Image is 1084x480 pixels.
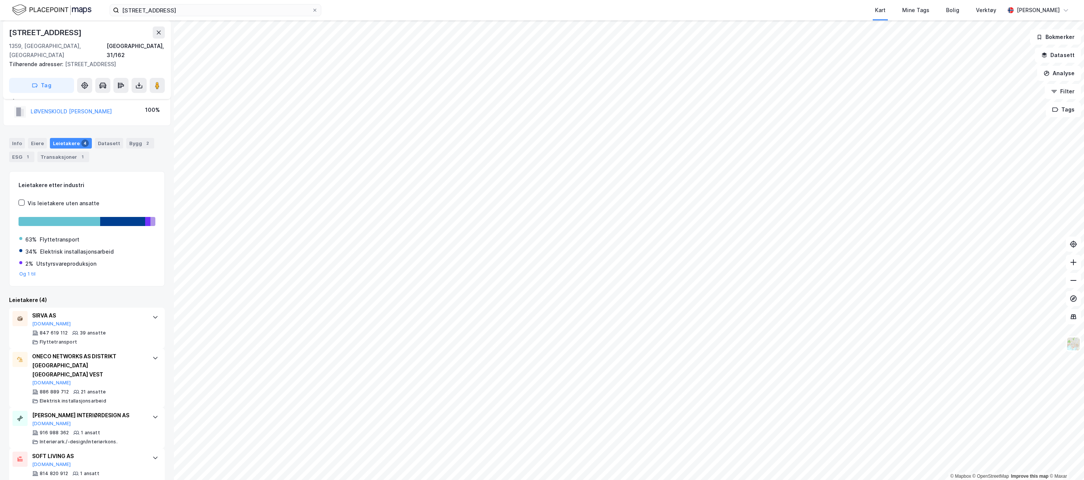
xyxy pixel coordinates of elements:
div: [STREET_ADDRESS] [9,60,159,69]
div: Flyttetransport [40,339,77,345]
div: 34% [25,247,37,256]
button: [DOMAIN_NAME] [32,380,71,386]
div: SOFT LIVING AS [32,452,145,461]
img: Z [1066,337,1081,351]
button: Bokmerker [1030,29,1081,45]
div: 39 ansatte [80,330,106,336]
a: Mapbox [950,474,971,479]
div: [PERSON_NAME] [1017,6,1060,15]
iframe: Chat Widget [1046,444,1084,480]
div: 1359, [GEOGRAPHIC_DATA], [GEOGRAPHIC_DATA] [9,42,107,60]
div: Kontrollprogram for chat [1046,444,1084,480]
button: Tags [1046,102,1081,117]
div: 916 988 362 [40,430,69,436]
div: 886 889 712 [40,389,69,395]
img: logo.f888ab2527a4732fd821a326f86c7f29.svg [12,3,91,17]
a: Improve this map [1011,474,1048,479]
div: [PERSON_NAME] INTERIØRDESIGN AS [32,411,145,420]
div: Elektrisk installasjonsarbeid [40,398,106,404]
div: 21 ansatte [81,389,106,395]
div: [GEOGRAPHIC_DATA], 31/162 [107,42,165,60]
div: Interiørark./-design/interiørkons. [40,439,118,445]
input: Søk på adresse, matrikkel, gårdeiere, leietakere eller personer [119,5,312,16]
div: 1 ansatt [80,471,99,477]
div: Elektrisk installasjonsarbeid [40,247,114,256]
div: 2 [144,139,151,147]
div: Eiere [28,138,47,149]
div: 63% [25,235,37,244]
div: Vis leietakere uten ansatte [28,199,99,208]
div: 1 ansatt [81,430,100,436]
div: Datasett [95,138,123,149]
div: SIRVA AS [32,311,145,320]
div: 847 619 112 [40,330,68,336]
div: Mine Tags [902,6,929,15]
div: Flyttetransport [40,235,79,244]
div: 814 820 912 [40,471,68,477]
button: [DOMAIN_NAME] [32,421,71,427]
div: 100% [145,105,160,115]
div: Kart [875,6,886,15]
button: Filter [1045,84,1081,99]
div: Bygg [126,138,154,149]
div: Transaksjoner [37,152,89,162]
button: Analyse [1037,66,1081,81]
div: [STREET_ADDRESS] [9,26,83,39]
span: Tilhørende adresser: [9,61,65,67]
div: ONECO NETWORKS AS DISTRIKT [GEOGRAPHIC_DATA] [GEOGRAPHIC_DATA] VEST [32,352,145,379]
div: Leietakere etter industri [19,181,155,190]
div: Leietakere [50,138,92,149]
a: OpenStreetMap [973,474,1009,479]
div: Info [9,138,25,149]
div: 2% [25,259,33,268]
button: [DOMAIN_NAME] [32,461,71,468]
div: 1 [79,153,86,161]
div: Leietakere (4) [9,296,165,305]
div: 4 [81,139,89,147]
div: Utstyrsvareproduksjon [36,259,96,268]
button: [DOMAIN_NAME] [32,321,71,327]
button: Tag [9,78,74,93]
button: Datasett [1035,48,1081,63]
div: Verktøy [976,6,996,15]
button: Og 1 til [19,271,36,277]
div: ESG [9,152,34,162]
div: Bolig [946,6,959,15]
div: 1 [24,153,31,161]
